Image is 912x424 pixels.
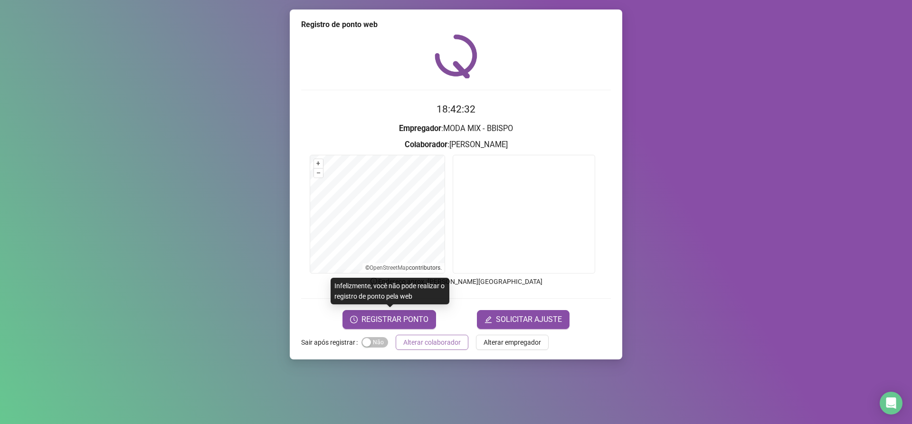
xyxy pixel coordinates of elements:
[370,264,409,271] a: OpenStreetMap
[496,314,562,325] span: SOLICITAR AJUSTE
[370,277,378,285] span: info-circle
[365,264,442,271] li: © contributors.
[405,140,447,149] strong: Colaborador
[314,169,323,178] button: –
[437,104,475,115] time: 18:42:32
[350,316,358,323] span: clock-circle
[301,19,611,30] div: Registro de ponto web
[435,34,477,78] img: QRPoint
[477,310,570,329] button: editSOLICITAR AJUSTE
[314,159,323,168] button: +
[399,124,441,133] strong: Empregador
[331,278,449,304] div: Infelizmente, você não pode realizar o registro de ponto pela web
[484,337,541,348] span: Alterar empregador
[476,335,549,350] button: Alterar empregador
[484,316,492,323] span: edit
[301,139,611,151] h3: : [PERSON_NAME]
[396,335,468,350] button: Alterar colaborador
[342,310,436,329] button: REGISTRAR PONTO
[403,337,461,348] span: Alterar colaborador
[301,335,361,350] label: Sair após registrar
[301,276,611,287] p: Endereço aprox. : [PERSON_NAME][GEOGRAPHIC_DATA]
[301,122,611,135] h3: : MODA MIX - BBISPO
[361,314,428,325] span: REGISTRAR PONTO
[880,392,902,415] div: Open Intercom Messenger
